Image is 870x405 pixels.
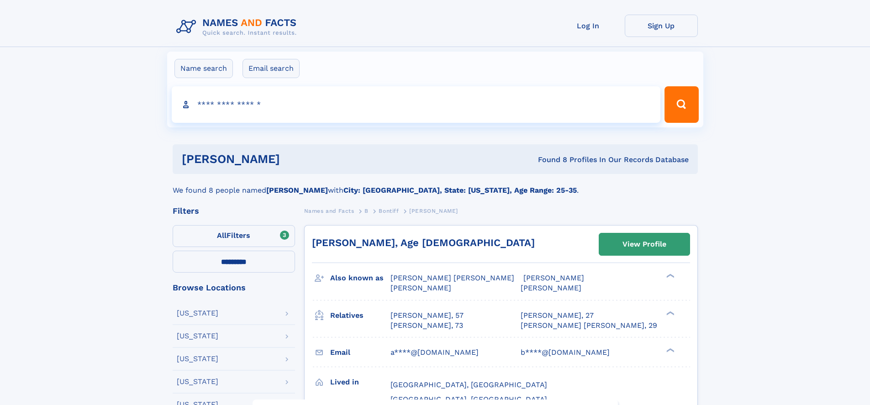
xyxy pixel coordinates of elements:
[625,15,698,37] a: Sign Up
[177,332,218,340] div: [US_STATE]
[304,205,354,216] a: Names and Facts
[172,86,661,123] input: search input
[379,205,399,216] a: Bontiff
[664,273,675,279] div: ❯
[390,321,463,331] a: [PERSON_NAME], 73
[364,208,369,214] span: B
[312,237,535,248] a: [PERSON_NAME], Age [DEMOGRAPHIC_DATA]
[379,208,399,214] span: Bontiff
[330,345,390,360] h3: Email
[409,208,458,214] span: [PERSON_NAME]
[330,270,390,286] h3: Also known as
[173,15,304,39] img: Logo Names and Facts
[330,308,390,323] h3: Relatives
[390,310,464,321] a: [PERSON_NAME], 57
[521,310,594,321] a: [PERSON_NAME], 27
[521,284,581,292] span: [PERSON_NAME]
[390,395,547,404] span: [GEOGRAPHIC_DATA], [GEOGRAPHIC_DATA]
[390,380,547,389] span: [GEOGRAPHIC_DATA], [GEOGRAPHIC_DATA]
[266,186,328,195] b: [PERSON_NAME]
[521,321,657,331] a: [PERSON_NAME] [PERSON_NAME], 29
[390,284,451,292] span: [PERSON_NAME]
[182,153,409,165] h1: [PERSON_NAME]
[173,225,295,247] label: Filters
[330,374,390,390] h3: Lived in
[173,174,698,196] div: We found 8 people named with .
[243,59,300,78] label: Email search
[177,378,218,385] div: [US_STATE]
[390,274,514,282] span: [PERSON_NAME] [PERSON_NAME]
[664,347,675,353] div: ❯
[552,15,625,37] a: Log In
[217,231,227,240] span: All
[177,310,218,317] div: [US_STATE]
[364,205,369,216] a: B
[523,274,584,282] span: [PERSON_NAME]
[599,233,690,255] a: View Profile
[173,207,295,215] div: Filters
[174,59,233,78] label: Name search
[664,86,698,123] button: Search Button
[409,155,689,165] div: Found 8 Profiles In Our Records Database
[177,355,218,363] div: [US_STATE]
[622,234,666,255] div: View Profile
[173,284,295,292] div: Browse Locations
[343,186,577,195] b: City: [GEOGRAPHIC_DATA], State: [US_STATE], Age Range: 25-35
[664,310,675,316] div: ❯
